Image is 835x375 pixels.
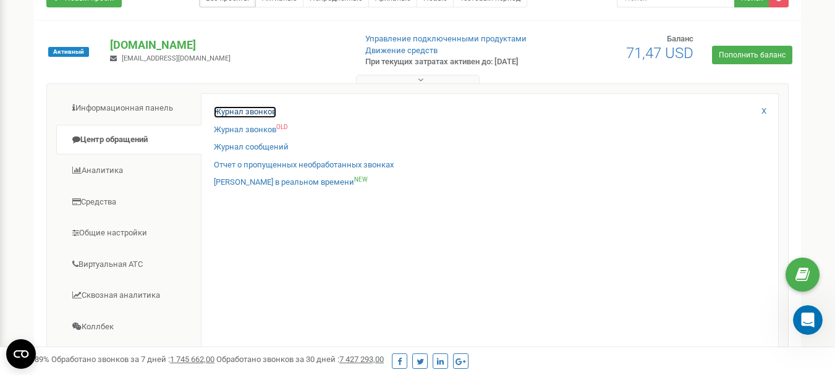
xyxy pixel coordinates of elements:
[56,218,201,248] a: Общие настройки
[6,339,36,369] button: Open CMP widget
[712,46,792,64] a: Пополнить баланс
[626,44,693,62] span: 71,47 USD
[33,133,180,159] div: Ответы наших специалистов будут приходить туда
[214,159,394,171] a: Отчет о пропущенных необработанных звонках
[667,34,693,43] span: Баланс
[214,141,289,153] a: Журнал сообщений
[354,176,368,183] sup: NEW
[56,187,201,217] a: Средства
[47,185,237,213] div: нету входящих и исходящих звонков
[51,355,214,364] span: Обработано звонков за 7 дней :
[56,93,201,124] a: Информационная панель
[56,250,201,280] a: Виртуальная АТС
[193,7,217,31] button: Главная
[10,53,237,185] div: Fin говорит…
[35,9,55,29] img: Profile image for Fin
[10,53,203,163] div: Разговор перенесен в WhatsAppОтветы наших специалистов будут приходить тудаFin • 3 нед. назад
[38,243,209,268] a: Продолжить в WhatsApp
[365,46,438,55] a: Движение средств
[793,305,823,335] iframe: Intercom live chat
[56,156,201,186] a: Аналитика
[10,185,237,227] div: Жанибек говорит…
[56,312,201,342] a: Коллбек
[60,5,75,14] h1: Fin
[48,47,89,57] span: Активный
[110,37,345,53] p: [DOMAIN_NAME]
[214,106,276,118] a: Журнал звонков
[122,54,231,62] span: [EMAIL_ADDRESS][DOMAIN_NAME]
[217,7,239,30] div: Закрыть
[216,355,384,364] span: Обработано звонков за 30 дней :
[33,103,180,129] h2: Разговор перенесен в WhatsApp
[170,355,214,364] u: 1 745 662,00
[214,124,287,136] a: Журнал звонковOLD
[761,106,766,117] a: X
[214,177,368,188] a: [PERSON_NAME] в реальном времениNEW
[339,355,384,364] u: 7 427 293,00
[56,125,201,155] a: Центр обращений
[365,34,527,43] a: Управление подключенными продуктами
[56,280,201,311] a: Сквозная аналитика
[276,124,287,130] sup: OLD
[62,243,194,268] span: Продолжить в WhatsApp
[20,166,90,173] div: Fin • 3 нед. назад
[60,14,190,33] p: Наша команда также может помочь
[365,56,537,68] p: При текущих затратах активен до: [DATE]
[8,7,32,31] button: go back
[57,193,227,205] div: нету входящих и исходящих звонков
